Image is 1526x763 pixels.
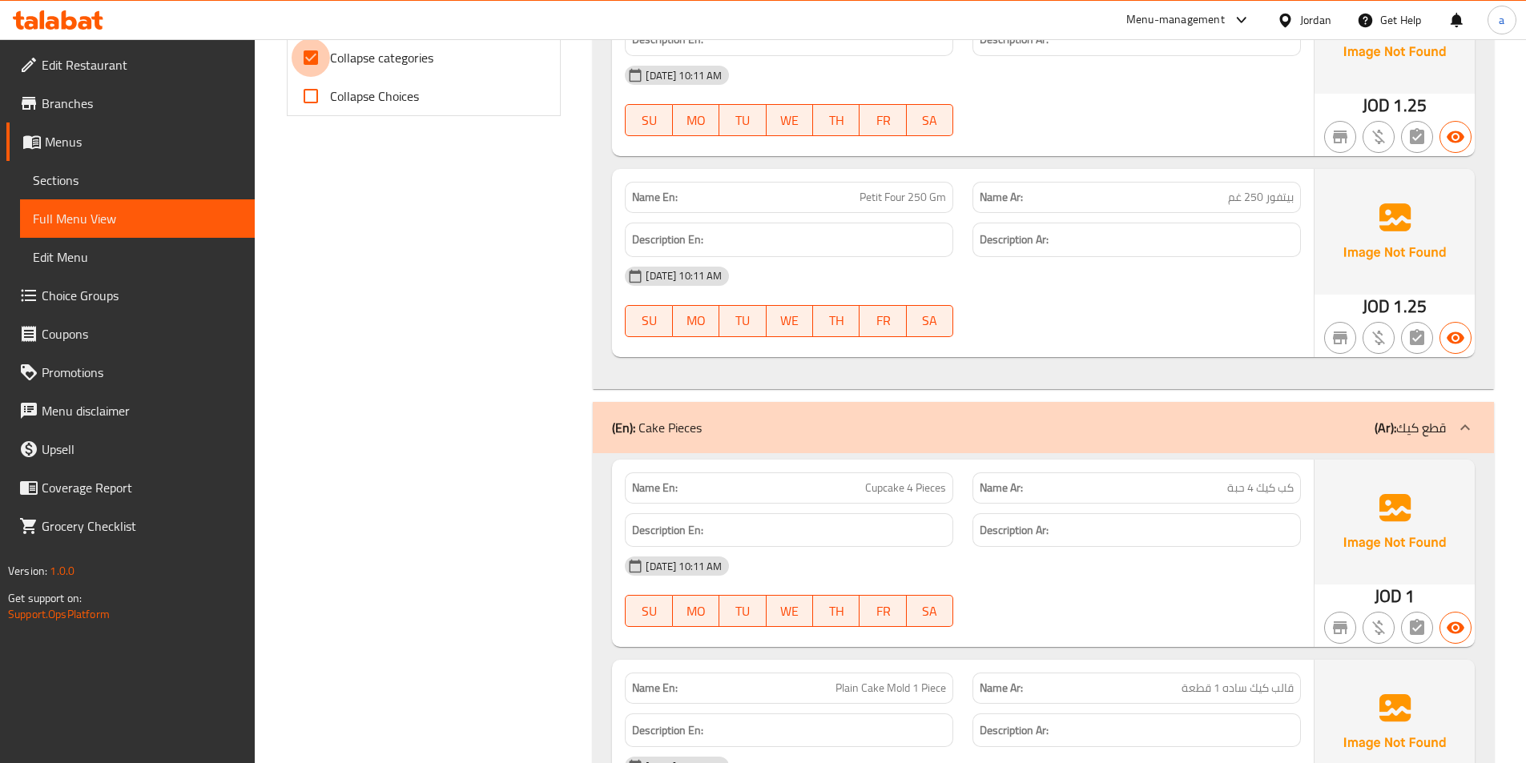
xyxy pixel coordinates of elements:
[42,478,242,497] span: Coverage Report
[980,721,1049,741] strong: Description Ar:
[819,600,853,623] span: TH
[33,209,242,228] span: Full Menu View
[1405,580,1415,612] span: 1
[330,86,419,106] span: Collapse Choices
[20,161,255,199] a: Sections
[1228,189,1294,206] span: بيتفور 250 غم
[632,600,666,623] span: SU
[813,595,860,627] button: TH
[865,480,946,496] span: Cupcake 4 Pieces
[1393,90,1427,121] span: 1.25
[6,430,255,468] a: Upsell
[330,48,433,67] span: Collapse categories
[913,309,947,332] span: SA
[33,171,242,190] span: Sections
[913,109,947,132] span: SA
[42,324,242,343] span: Coupons
[639,68,728,83] span: [DATE] 10:11 AM
[980,30,1049,50] strong: Description Ar:
[835,680,946,697] span: Plain Cake Mold 1 Piece
[50,560,74,581] span: 1.0.0
[639,559,728,574] span: [DATE] 10:11 AM
[1401,322,1433,354] button: Not has choices
[632,30,703,50] strong: Description En:
[913,600,947,623] span: SA
[593,402,1494,453] div: (En): Cake Pieces(Ar):قطع كيك
[860,104,906,136] button: FR
[1439,322,1472,354] button: Available
[6,276,255,315] a: Choice Groups
[1499,11,1504,29] span: a
[860,305,906,337] button: FR
[679,109,713,132] span: MO
[1324,322,1356,354] button: Not branch specific item
[20,238,255,276] a: Edit Menu
[6,353,255,392] a: Promotions
[1227,480,1294,496] span: كب كيك 4 حبة
[625,104,672,136] button: SU
[980,680,1023,697] strong: Name Ar:
[726,309,759,332] span: TU
[719,305,766,337] button: TU
[42,55,242,74] span: Edit Restaurant
[980,230,1049,250] strong: Description Ar:
[625,595,672,627] button: SU
[980,520,1049,540] strong: Description Ar:
[42,440,242,459] span: Upsell
[813,104,860,136] button: TH
[42,286,242,305] span: Choice Groups
[639,268,728,283] span: [DATE] 10:11 AM
[632,309,666,332] span: SU
[632,480,678,496] strong: Name En:
[632,189,678,206] strong: Name En:
[6,507,255,545] a: Grocery Checklist
[673,595,719,627] button: MO
[719,595,766,627] button: TU
[625,305,672,337] button: SU
[6,84,255,122] a: Branches
[679,309,713,332] span: MO
[612,418,702,437] p: Cake Pieces
[632,680,678,697] strong: Name En:
[1439,121,1472,153] button: Available
[6,468,255,507] a: Coverage Report
[1375,418,1446,437] p: قطع كيك
[632,520,703,540] strong: Description En:
[1401,612,1433,644] button: Not has choices
[42,94,242,113] span: Branches
[907,104,953,136] button: SA
[20,199,255,238] a: Full Menu View
[632,230,703,250] strong: Description En:
[1363,291,1390,322] span: JOD
[8,588,82,608] span: Get support on:
[773,109,807,132] span: WE
[1126,10,1225,30] div: Menu-management
[866,109,900,132] span: FR
[8,560,47,581] span: Version:
[767,104,813,136] button: WE
[1315,460,1475,584] img: Ae5nvW7+0k+MAAAAAElFTkSuQmCC
[1375,416,1396,440] b: (Ar):
[980,189,1023,206] strong: Name Ar:
[6,122,255,161] a: Menus
[1439,612,1472,644] button: Available
[980,480,1023,496] strong: Name Ar:
[719,104,766,136] button: TU
[1300,11,1331,29] div: Jordan
[726,109,759,132] span: TU
[819,109,853,132] span: TH
[673,104,719,136] button: MO
[632,109,666,132] span: SU
[673,305,719,337] button: MO
[42,401,242,420] span: Menu disclaimer
[6,392,255,430] a: Menu disclaimer
[773,309,807,332] span: WE
[860,595,906,627] button: FR
[819,309,853,332] span: TH
[1393,291,1427,322] span: 1.25
[42,363,242,382] span: Promotions
[6,46,255,84] a: Edit Restaurant
[1324,612,1356,644] button: Not branch specific item
[860,189,946,206] span: Petit Four 250 Gm
[866,309,900,332] span: FR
